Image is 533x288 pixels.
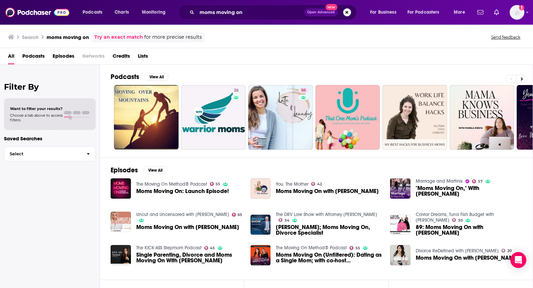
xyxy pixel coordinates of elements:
[325,4,337,10] span: New
[298,88,308,93] a: 50
[489,34,522,40] button: Send feedback
[501,249,512,253] a: 20
[416,248,499,254] a: Divorce ReDefined with Cindy Stibbard
[510,5,524,20] img: User Profile
[113,51,130,64] a: Credits
[111,212,131,232] img: Moms Moving On with Michelle Dempsey
[137,7,174,18] button: open menu
[416,224,522,236] a: 89: Moms Moving On with Michelle Dempsey-Multack
[251,178,271,199] img: Moms Moving On with Michelle Dempsey-Multack
[349,246,360,250] a: 55
[416,185,522,197] span: "Moms Moving On," With [PERSON_NAME]
[197,7,304,18] input: Search podcasts, credits, & more...
[142,8,166,17] span: Monitoring
[416,178,463,184] a: Marriage and Martinis
[475,7,486,18] a: Show notifications dropdown
[138,51,148,64] a: Lists
[284,219,289,222] span: 34
[111,178,131,199] img: Moms Moving On: Launch Episode!
[136,188,229,194] a: Moms Moving On: Launch Episode!
[136,245,202,251] a: The KICK-ASS Stepmom Podcast
[238,213,242,216] span: 65
[276,212,377,217] a: The DRV Law Show with Attorney Dennis Vetrano
[491,7,502,18] a: Show notifications dropdown
[136,212,229,217] a: Uncut and Uncensored with Caroline Stanbury
[472,179,483,183] a: 57
[78,7,111,18] button: open menu
[234,87,239,94] span: 26
[144,33,202,41] span: for more precise results
[143,166,167,174] button: View All
[210,182,221,186] a: 55
[251,215,271,235] img: Michelle Dempsey; Moms Moving On, Divorce Specialist
[452,218,463,222] a: 30
[204,246,215,250] a: 45
[136,224,239,230] a: Moms Moving On with Michelle Dempsey
[5,6,69,19] img: Podchaser - Follow, Share and Rate Podcasts
[8,51,14,64] a: All
[416,255,519,261] a: Moms Moving On with Michelle Dempsey
[22,51,45,64] span: Podcasts
[317,183,322,186] span: 42
[4,135,96,142] p: Saved Searches
[390,178,410,199] a: "Moms Moving On," With Michelle Dempsey-Multack
[136,252,243,263] a: Single Parenting, Divorce and Moms Moving On With Michelle Dempsey
[407,8,439,17] span: For Podcasters
[403,7,449,18] button: open menu
[53,51,74,64] a: Episodes
[115,8,129,17] span: Charts
[181,85,246,150] a: 26
[390,215,410,235] img: 89: Moms Moving On with Michelle Dempsey-Multack
[4,152,81,156] span: Select
[10,106,63,111] span: Want to filter your results?
[276,224,382,236] a: Michelle Dempsey; Moms Moving On, Divorce Specialist
[276,245,347,251] a: The Moving On Method® Podcast
[416,212,494,223] a: Caviar Dreams, Tuna Fish Budget with Margaret Josephs
[449,7,473,18] button: open menu
[231,88,241,93] a: 26
[390,245,410,265] img: Moms Moving On with Michelle Dempsey
[311,182,322,186] a: 42
[232,213,243,217] a: 65
[510,5,524,20] span: Logged in as TeemsPR
[416,255,519,261] span: Moms Moving On with [PERSON_NAME]
[47,34,89,40] h3: moms moving on
[510,252,526,268] div: Open Intercom Messenger
[83,8,102,17] span: Podcasts
[10,113,63,122] span: Choose a tab above to access filters.
[145,73,169,81] button: View All
[301,87,306,94] span: 50
[136,252,243,263] span: Single Parenting, Divorce and Moms Moving On With [PERSON_NAME]
[276,252,382,263] span: Moms Moving On (Unfiltered): Dating as a Single Mom; with co-host [PERSON_NAME]
[111,73,169,81] a: PodcastsView All
[276,181,308,187] a: You, The Mother
[276,188,379,194] a: Moms Moving On with Michelle Dempsey-Multack
[454,8,465,17] span: More
[136,224,239,230] span: Moms Moving On with [PERSON_NAME]
[251,245,271,265] img: Moms Moving On (Unfiltered): Dating as a Single Mom; with co-host Jess Evans
[304,8,338,16] button: Open AdvancedNew
[4,146,96,161] button: Select
[307,11,335,14] span: Open Advanced
[276,224,382,236] span: [PERSON_NAME]; Moms Moving On, Divorce Specialist
[210,247,215,250] span: 45
[111,245,131,265] img: Single Parenting, Divorce and Moms Moving On With Michelle Dempsey
[248,85,313,150] a: 50
[111,73,139,81] h2: Podcasts
[136,181,207,187] a: The Moving On Method® Podcast
[478,180,483,183] span: 57
[519,5,524,10] svg: Add a profile image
